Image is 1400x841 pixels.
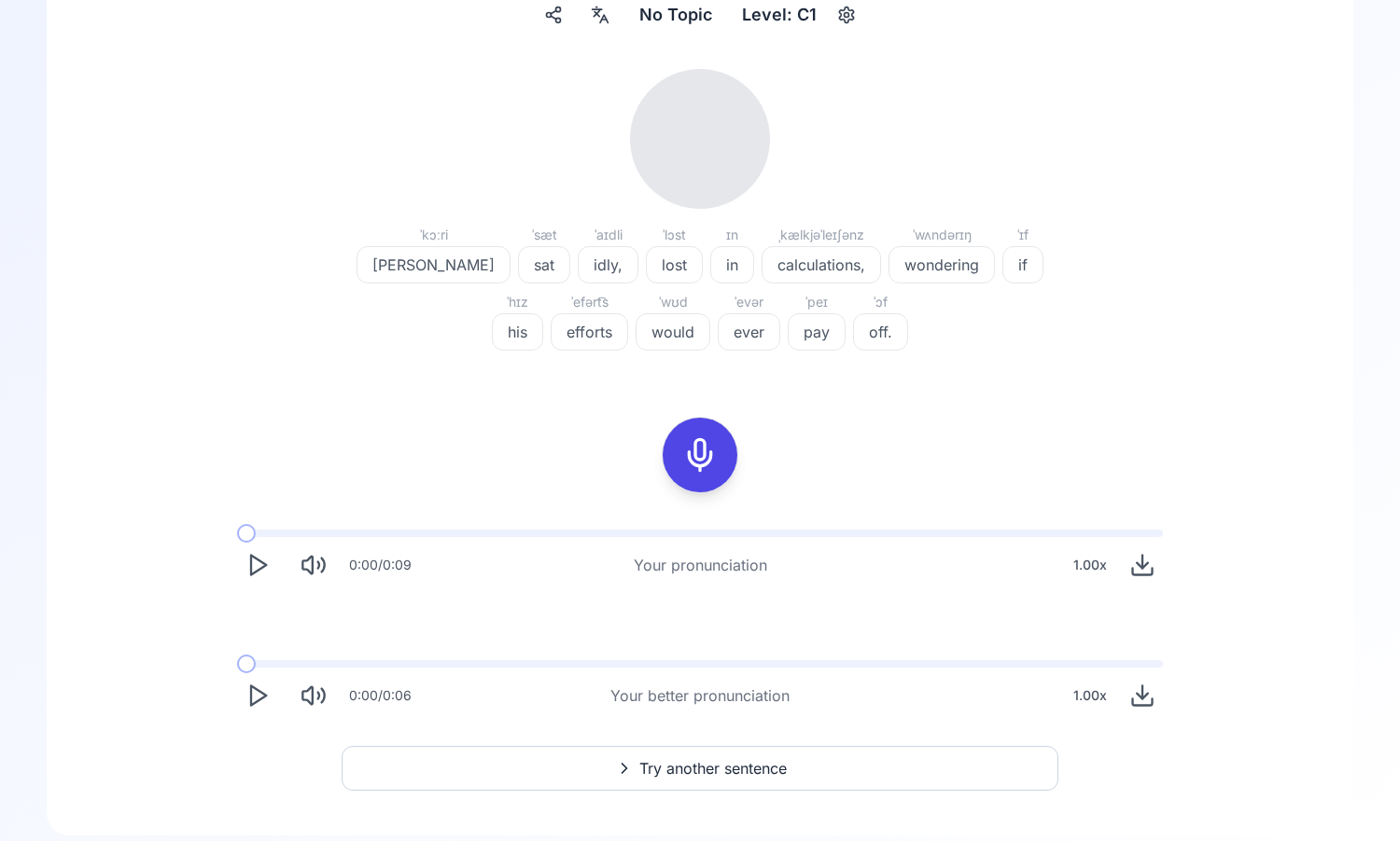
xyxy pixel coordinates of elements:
button: [PERSON_NAME] [357,246,511,283]
button: wondering [889,246,995,283]
button: efforts [551,313,628,351]
span: No Topic [639,2,712,28]
div: ˈhɪz [492,291,543,313]
span: lost [647,254,702,276]
span: pay [789,321,845,343]
div: Your better pronunciation [610,684,790,707]
button: idly, [578,246,638,283]
button: his [492,313,543,351]
div: ɪn [710,224,754,246]
span: idly, [579,254,637,276]
button: Play [237,675,278,716]
button: Mute [293,545,334,586]
button: if [1002,246,1043,283]
div: ˈefərt͡s [551,291,628,313]
button: lost [646,246,703,283]
span: would [637,321,709,343]
span: [PERSON_NAME] [357,254,510,276]
span: his [493,321,542,343]
div: ˈɪf [1002,224,1043,246]
button: Try another sentence [342,746,1058,791]
div: ˈɔf [853,291,908,313]
button: sat [518,246,570,283]
button: ever [718,313,780,351]
button: Download audio [1122,545,1163,586]
div: Your pronunciation [634,554,767,576]
span: calculations, [763,254,880,276]
span: if [1003,254,1043,276]
span: wondering [889,254,994,276]
button: would [636,313,710,351]
span: ever [719,321,779,343]
span: in [711,254,753,276]
div: 1.00 x [1066,546,1114,584]
button: pay [788,313,846,351]
button: Download audio [1122,675,1163,716]
button: Play [237,545,278,586]
button: Mute [293,675,334,716]
div: ˈevər [718,291,780,313]
button: in [710,246,754,283]
span: off. [854,321,907,343]
div: ˈsæt [518,224,570,246]
div: ˌkælkjəˈleɪʃənz [762,224,881,246]
div: ˈaɪdli [578,224,638,246]
span: efforts [552,321,627,343]
button: off. [853,313,908,351]
div: 0:00 / 0:09 [349,556,412,574]
div: ˈlɔst [646,224,703,246]
div: 1.00 x [1066,677,1114,714]
div: ˈwʌndərɪŋ [889,224,995,246]
div: ˈwʊd [636,291,710,313]
span: Try another sentence [639,757,787,779]
div: ˈkɔːri [357,224,511,246]
div: 0:00 / 0:06 [349,686,412,705]
button: calculations, [762,246,881,283]
span: sat [519,254,569,276]
div: ˈpeɪ [788,291,846,313]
